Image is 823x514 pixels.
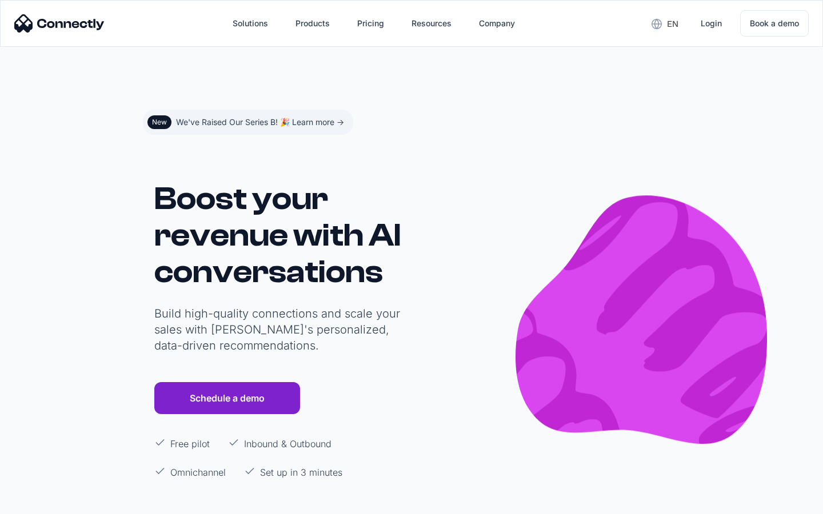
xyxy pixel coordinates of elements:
div: Products [286,10,339,37]
div: Pricing [357,15,384,31]
div: Company [479,15,515,31]
p: Omnichannel [170,465,226,479]
a: Book a demo [740,10,809,37]
div: Resources [411,15,452,31]
div: Solutions [223,10,277,37]
div: Solutions [233,15,268,31]
div: Login [701,15,722,31]
div: en [642,15,687,32]
a: Pricing [348,10,393,37]
div: New [152,118,167,127]
p: Free pilot [170,437,210,451]
a: Login [692,10,731,37]
div: en [667,16,678,32]
div: Company [470,10,524,37]
h1: Boost your revenue with AI conversations [154,180,406,290]
a: NewWe've Raised Our Series B! 🎉 Learn more -> [143,110,353,135]
p: Set up in 3 minutes [260,465,342,479]
img: Connectly Logo [14,14,105,33]
div: Resources [402,10,461,37]
p: Inbound & Outbound [244,437,331,451]
p: Build high-quality connections and scale your sales with [PERSON_NAME]'s personalized, data-drive... [154,306,406,354]
a: Schedule a demo [154,382,300,414]
ul: Language list [23,494,69,510]
aside: Language selected: English [11,493,69,510]
div: We've Raised Our Series B! 🎉 Learn more -> [176,114,344,130]
div: Products [295,15,330,31]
